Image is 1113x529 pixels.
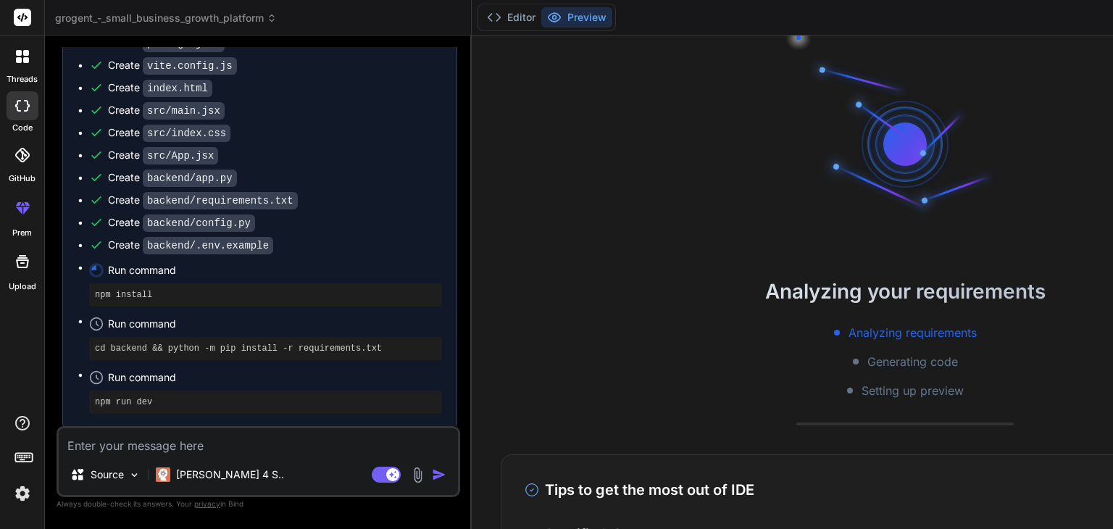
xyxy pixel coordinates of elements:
span: Setting up preview [862,382,964,399]
img: settings [10,481,35,506]
pre: npm run dev [95,396,436,408]
div: Create [108,80,212,96]
label: prem [12,227,32,239]
label: code [12,122,33,134]
code: backend/app.py [143,170,237,187]
code: src/index.css [143,125,230,142]
div: Create [108,36,225,51]
span: privacy [194,499,220,508]
p: Always double-check its answers. Your in Bind [57,497,460,511]
img: Claude 4 Sonnet [156,467,170,482]
div: Create [108,215,255,230]
code: backend/.env.example [143,237,273,254]
span: Analyzing requirements [849,324,977,341]
img: icon [432,467,446,482]
span: Generating code [867,353,958,370]
label: GitHub [9,172,36,185]
span: Run command [108,370,442,385]
label: threads [7,73,38,86]
label: Upload [9,280,36,293]
span: Run command [108,317,442,331]
div: Create [108,125,230,141]
code: backend/config.py [143,214,255,232]
span: Run command [108,263,442,278]
code: src/main.jsx [143,102,225,120]
button: Editor [481,7,541,28]
div: Create [108,238,273,253]
img: Pick Models [128,469,141,481]
pre: npm install [95,289,436,301]
p: [PERSON_NAME] 4 S.. [176,467,284,482]
p: Source [91,467,124,482]
div: Create [108,170,237,186]
div: Create [108,58,237,73]
h3: Tips to get the most out of IDE [525,479,754,501]
img: attachment [409,467,426,483]
div: Create [108,103,225,118]
span: grogent_-_small_business_growth_platform [55,11,277,25]
div: Create [108,148,218,163]
pre: cd backend && python -m pip install -r requirements.txt [95,343,436,354]
code: vite.config.js [143,57,237,75]
code: index.html [143,80,212,97]
div: Create [108,193,298,208]
code: src/App.jsx [143,147,218,164]
code: backend/requirements.txt [143,192,298,209]
button: Preview [541,7,612,28]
